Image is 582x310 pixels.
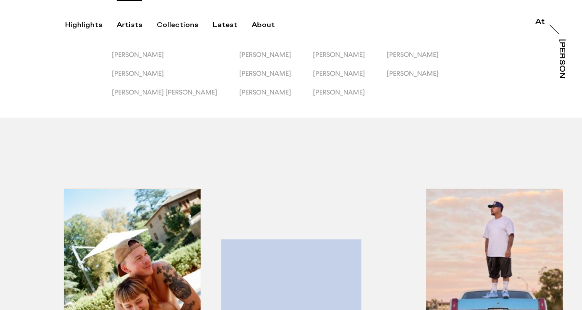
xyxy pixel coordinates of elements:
span: [PERSON_NAME] [239,51,291,58]
button: [PERSON_NAME] [112,51,239,69]
span: [PERSON_NAME] [239,69,291,77]
span: [PERSON_NAME] [387,69,439,77]
button: [PERSON_NAME] [313,88,387,107]
button: [PERSON_NAME] [387,69,460,88]
div: About [252,21,275,29]
button: [PERSON_NAME] [239,51,313,69]
div: Latest [213,21,237,29]
span: [PERSON_NAME] [112,51,164,58]
button: [PERSON_NAME] [112,69,239,88]
span: [PERSON_NAME] [387,51,439,58]
button: About [252,21,289,29]
a: At [535,18,545,28]
button: [PERSON_NAME] [PERSON_NAME] [112,88,239,107]
button: [PERSON_NAME] [239,69,313,88]
button: [PERSON_NAME] [239,88,313,107]
span: [PERSON_NAME] [313,88,365,96]
span: [PERSON_NAME] [239,88,291,96]
button: Artists [117,21,157,29]
button: Latest [213,21,252,29]
button: [PERSON_NAME] [387,51,460,69]
button: Collections [157,21,213,29]
button: Highlights [65,21,117,29]
div: Highlights [65,21,102,29]
div: Artists [117,21,142,29]
button: [PERSON_NAME] [313,51,387,69]
span: [PERSON_NAME] [PERSON_NAME] [112,88,217,96]
span: [PERSON_NAME] [313,69,365,77]
button: [PERSON_NAME] [313,69,387,88]
span: [PERSON_NAME] [112,69,164,77]
div: [PERSON_NAME] [558,39,566,113]
span: [PERSON_NAME] [313,51,365,58]
div: Collections [157,21,198,29]
a: [PERSON_NAME] [556,39,566,79]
